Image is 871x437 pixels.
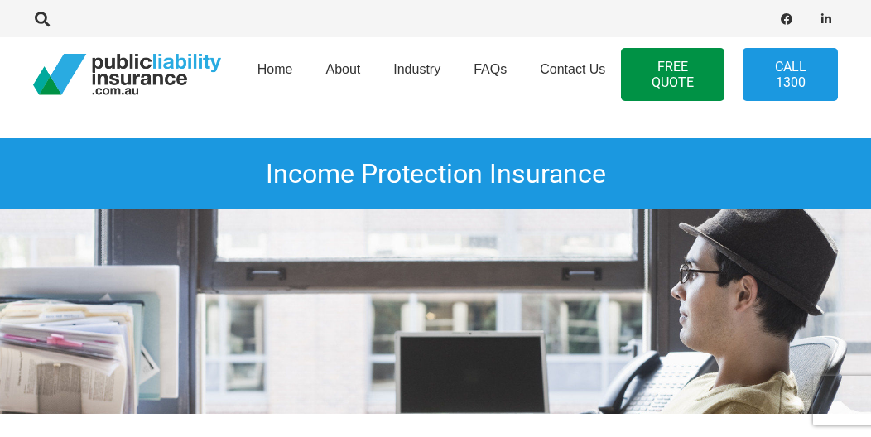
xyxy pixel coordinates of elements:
a: Call 1300 [743,48,838,101]
a: pli_logotransparent [33,54,221,95]
span: Industry [393,62,440,76]
a: Facebook [775,7,798,31]
a: LinkedIn [815,7,838,31]
a: Search [26,12,59,26]
a: Home [241,32,310,117]
span: About [325,62,360,76]
a: Industry [377,32,457,117]
span: Contact Us [540,62,605,76]
span: FAQs [474,62,507,76]
a: Contact Us [523,32,622,117]
span: Home [257,62,293,76]
a: About [309,32,377,117]
a: FREE QUOTE [621,48,724,101]
a: FAQs [457,32,523,117]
